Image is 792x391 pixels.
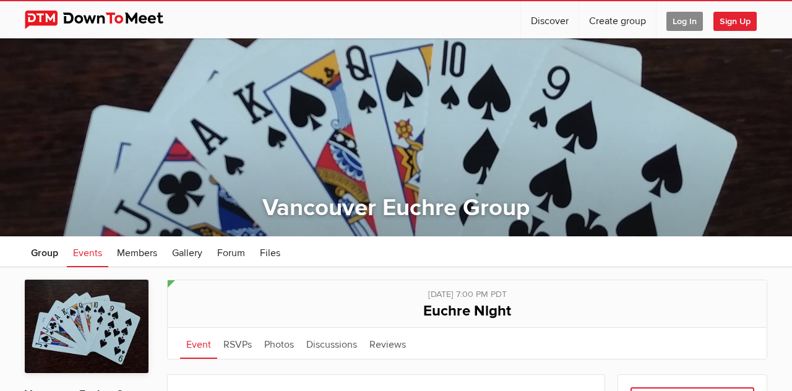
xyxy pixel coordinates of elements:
[713,1,767,38] a: Sign Up
[211,236,251,267] a: Forum
[172,247,202,259] span: Gallery
[73,247,102,259] span: Events
[300,328,363,359] a: Discussions
[25,236,64,267] a: Group
[180,280,754,301] div: [DATE] 7:00 PM PDT
[111,236,163,267] a: Members
[521,1,579,38] a: Discover
[656,1,713,38] a: Log In
[666,12,703,31] span: Log In
[217,247,245,259] span: Forum
[262,194,530,222] a: Vancouver Euchre Group
[258,328,300,359] a: Photos
[423,302,511,320] span: Euchre Night
[117,247,157,259] span: Members
[31,247,58,259] span: Group
[67,236,108,267] a: Events
[25,11,183,29] img: DownToMeet
[166,236,209,267] a: Gallery
[254,236,286,267] a: Files
[180,328,217,359] a: Event
[25,280,148,373] img: Vancouver Euchre Group
[217,328,258,359] a: RSVPs
[579,1,656,38] a: Create group
[713,12,757,31] span: Sign Up
[260,247,280,259] span: Files
[363,328,412,359] a: Reviews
